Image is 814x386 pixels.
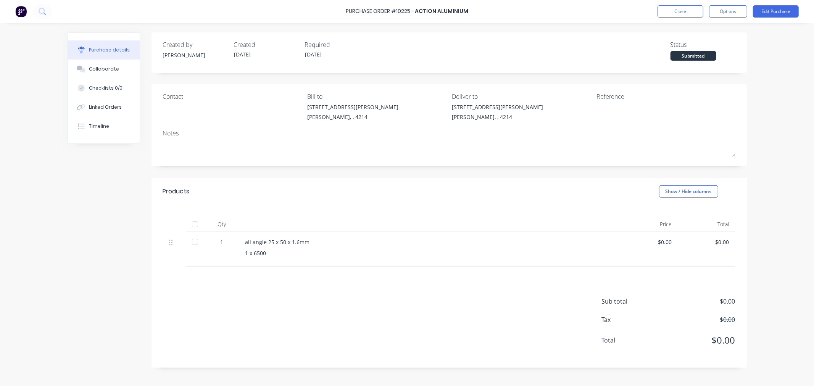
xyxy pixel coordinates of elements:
span: Sub total [602,297,659,306]
div: Timeline [89,123,109,130]
div: [PERSON_NAME] [163,51,228,59]
div: Submitted [671,51,716,61]
div: [STREET_ADDRESS][PERSON_NAME] [452,103,543,111]
div: Created [234,40,299,49]
div: Deliver to [452,92,591,101]
button: Timeline [68,117,140,136]
div: ali angle 25 x 50 x 1.6mm [245,238,615,246]
div: Reference [596,92,735,101]
span: $0.00 [659,315,735,324]
div: Contact [163,92,302,101]
div: Collaborate [89,66,119,72]
div: Created by [163,40,228,49]
span: $0.00 [659,333,735,347]
div: Status [671,40,735,49]
div: Products [163,187,190,196]
div: Purchase Order #10225 - [346,8,414,16]
button: Edit Purchase [753,5,799,18]
div: Checklists 0/0 [89,85,123,92]
div: Purchase details [89,47,130,53]
div: Linked Orders [89,104,122,111]
img: Factory [15,6,27,17]
div: $0.00 [627,238,672,246]
div: Price [621,217,678,232]
div: 1 [211,238,233,246]
span: Total [602,336,659,345]
div: Action Aluminium [415,8,468,16]
div: Notes [163,129,735,138]
button: Purchase details [68,40,140,60]
button: Show / Hide columns [659,185,718,198]
div: Qty [205,217,239,232]
button: Linked Orders [68,98,140,117]
button: Close [658,5,703,18]
div: Required [305,40,370,49]
span: Tax [602,315,659,324]
button: Options [709,5,747,18]
button: Collaborate [68,60,140,79]
div: [PERSON_NAME], , 4214 [452,113,543,121]
div: Bill to [307,92,446,101]
div: Total [678,217,735,232]
div: $0.00 [684,238,729,246]
div: [PERSON_NAME], , 4214 [307,113,398,121]
button: Checklists 0/0 [68,79,140,98]
div: [STREET_ADDRESS][PERSON_NAME] [307,103,398,111]
span: $0.00 [659,297,735,306]
div: 1 x 6500 [245,249,615,257]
